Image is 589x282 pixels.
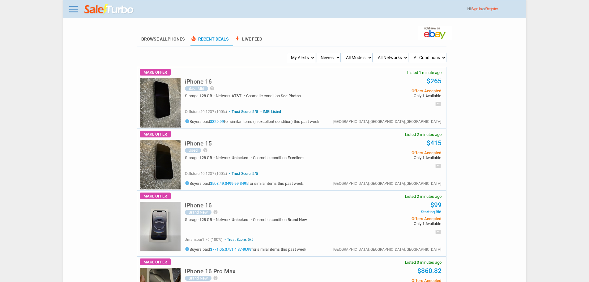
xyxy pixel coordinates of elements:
a: Browse AllPhones [141,37,185,41]
div: [GEOGRAPHIC_DATA],[GEOGRAPHIC_DATA],[GEOGRAPHIC_DATA] [333,248,441,251]
span: Unlocked [232,155,248,160]
span: Hi! [467,7,472,11]
span: Only 1 Available [348,222,441,226]
span: See Photos [281,93,301,98]
div: Storage: [185,94,216,98]
h5: Buyers paid for similar items (in excellent condition) this past week. [185,119,320,124]
div: Cosmetic condition: [253,218,307,222]
img: s-l225.jpg [140,78,181,128]
i: email [435,163,441,169]
a: iPhone 16 [185,204,212,208]
a: $771.05 [210,247,224,252]
span: 128 GB [199,217,212,222]
a: $749.99 [237,247,251,252]
span: Listed 1 minute ago [407,71,442,75]
div: Cosmetic condition: [246,94,301,98]
h5: Buyers paid , , for similar items this past week. [185,247,307,251]
span: Only 1 Available [348,156,441,160]
span: Listed 2 minutes ago [405,194,442,198]
span: Listed 3 minutes ago [405,260,442,264]
span: IMEI Listed [259,110,281,114]
a: boltLive Feed [234,37,262,46]
i: help [213,210,218,215]
span: AT&T [232,93,241,98]
div: [GEOGRAPHIC_DATA],[GEOGRAPHIC_DATA],[GEOGRAPHIC_DATA] [333,120,441,124]
h5: iPhone 16 Pro Max [185,268,236,274]
span: Offers Accepted [348,151,441,155]
span: Make Offer [140,69,171,76]
span: Trust Score: 5/5 [228,171,258,176]
span: Starting Bid [348,210,441,214]
a: Sign In [472,7,482,11]
span: Brand New [288,217,307,222]
span: cellstore-40 1237 (100%) [185,171,227,176]
span: Trust Score: 5/5 [223,237,254,242]
a: local_fire_departmentRecent Deals [190,37,229,46]
span: local_fire_department [190,35,197,41]
div: Network: [216,218,253,222]
span: Make Offer [140,131,171,137]
h5: iPhone 16 [185,79,212,85]
img: s-l225.jpg [140,202,181,251]
a: $415 [427,139,442,147]
span: Only 1 Available [348,94,441,98]
i: email [435,229,441,235]
span: Listed 2 minutes ago [405,132,442,137]
a: $495 [240,181,248,186]
span: Make Offer [140,193,171,199]
span: cellstore-40 1237 (100%) [185,110,227,114]
span: Offers Accepted [348,89,441,93]
a: Register [485,7,498,11]
span: Make Offer [140,258,171,265]
div: Storage: [185,218,216,222]
div: Brand New [185,276,211,281]
i: info [185,181,190,185]
a: $508.49 [210,181,224,186]
a: $860.82 [417,267,442,275]
img: saleturbo.com - Online Deals and Discount Coupons [84,4,134,15]
i: email [435,101,441,107]
a: $751.4 [225,247,237,252]
i: info [185,247,190,251]
i: help [213,275,218,280]
h5: iPhone 15 [185,141,212,146]
span: Offers Accepted [348,217,441,221]
h5: iPhone 16 [185,202,212,208]
i: info [185,119,190,124]
a: iPhone 16 Pro Max [185,270,236,274]
span: jmansour1 76 (100%) [185,237,222,242]
div: Storage: [185,156,216,160]
span: 128 GB [199,155,212,160]
i: help [203,148,208,153]
span: Excellent [288,155,304,160]
div: Cosmetic condition: [253,156,304,160]
span: or [482,7,498,11]
div: [GEOGRAPHIC_DATA],[GEOGRAPHIC_DATA],[GEOGRAPHIC_DATA] [333,182,441,185]
div: Brand New [185,210,211,215]
a: $265 [427,77,442,85]
a: iPhone 15 [185,142,212,146]
a: $499.99 [225,181,239,186]
span: 128 GB [199,93,212,98]
i: help [210,86,215,91]
div: Used [185,148,201,153]
span: Trust Score: 5/5 [228,110,258,114]
div: Network: [216,156,253,160]
img: s-l225.jpg [140,140,181,189]
span: Unlocked [232,217,248,222]
div: Bad IMEI [185,86,208,91]
a: iPhone 16 [185,80,212,85]
a: $329.99 [210,119,224,124]
a: $99 [430,201,442,209]
span: Phones [168,37,185,41]
span: bolt [234,35,241,41]
div: Network: [216,94,246,98]
h5: Buyers paid , , for similar items this past week. [185,181,304,185]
